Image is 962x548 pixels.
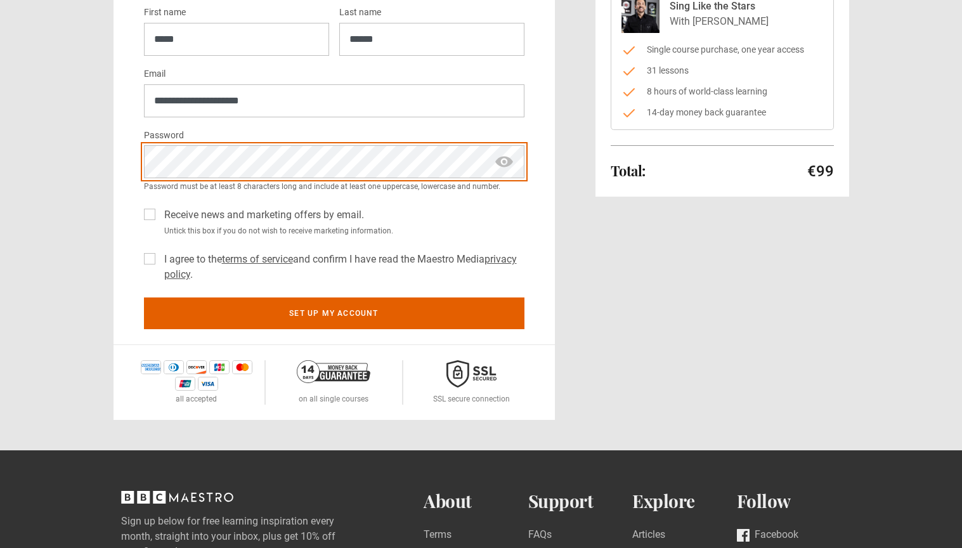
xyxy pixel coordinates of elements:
p: all accepted [176,393,217,405]
h2: Total: [611,163,646,178]
img: visa [198,377,218,391]
img: unionpay [175,377,195,391]
li: 8 hours of world-class learning [621,85,823,98]
a: Articles [632,527,665,544]
svg: BBC Maestro, back to top [121,491,233,504]
span: show password [494,145,514,178]
small: Password must be at least 8 characters long and include at least one uppercase, lowercase and num... [144,181,524,192]
img: amex [141,360,161,374]
label: Receive news and marketing offers by email. [159,207,364,223]
li: Single course purchase, one year access [621,43,823,56]
li: 14-day money back guarantee [621,106,823,119]
p: With [PERSON_NAME] [670,14,769,29]
li: 31 lessons [621,64,823,77]
h2: Support [528,491,633,512]
img: mastercard [232,360,252,374]
p: on all single courses [299,393,368,405]
label: First name [144,5,186,20]
img: 14-day-money-back-guarantee-42d24aedb5115c0ff13b.png [297,360,370,383]
h2: Follow [737,491,842,512]
a: terms of service [222,253,293,265]
h2: About [424,491,528,512]
img: diners [164,360,184,374]
a: FAQs [528,527,552,544]
a: Terms [424,527,452,544]
p: SSL secure connection [433,393,510,405]
label: Last name [339,5,381,20]
img: jcb [209,360,230,374]
label: Email [144,67,166,82]
p: €99 [807,161,834,181]
a: Facebook [737,527,798,544]
h2: Explore [632,491,737,512]
small: Untick this box if you do not wish to receive marketing information. [159,225,524,237]
label: I agree to the and confirm I have read the Maestro Media . [159,252,524,282]
button: Set up my account [144,297,524,329]
a: BBC Maestro, back to top [121,496,233,508]
label: Password [144,128,184,143]
img: discover [186,360,207,374]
